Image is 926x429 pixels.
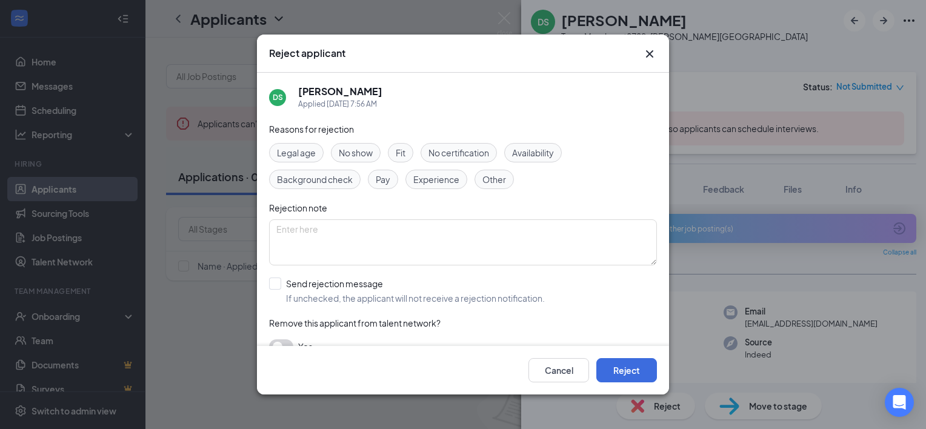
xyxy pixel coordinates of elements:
[413,173,459,186] span: Experience
[269,124,354,135] span: Reasons for rejection
[596,358,657,382] button: Reject
[277,173,353,186] span: Background check
[339,146,373,159] span: No show
[269,318,441,328] span: Remove this applicant from talent network?
[885,388,914,417] div: Open Intercom Messenger
[269,202,327,213] span: Rejection note
[298,98,382,110] div: Applied [DATE] 7:56 AM
[642,47,657,61] button: Close
[277,146,316,159] span: Legal age
[396,146,405,159] span: Fit
[642,47,657,61] svg: Cross
[298,339,313,354] span: Yes
[482,173,506,186] span: Other
[528,358,589,382] button: Cancel
[512,146,554,159] span: Availability
[269,47,345,60] h3: Reject applicant
[376,173,390,186] span: Pay
[428,146,489,159] span: No certification
[273,92,283,102] div: DS
[298,85,382,98] h5: [PERSON_NAME]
